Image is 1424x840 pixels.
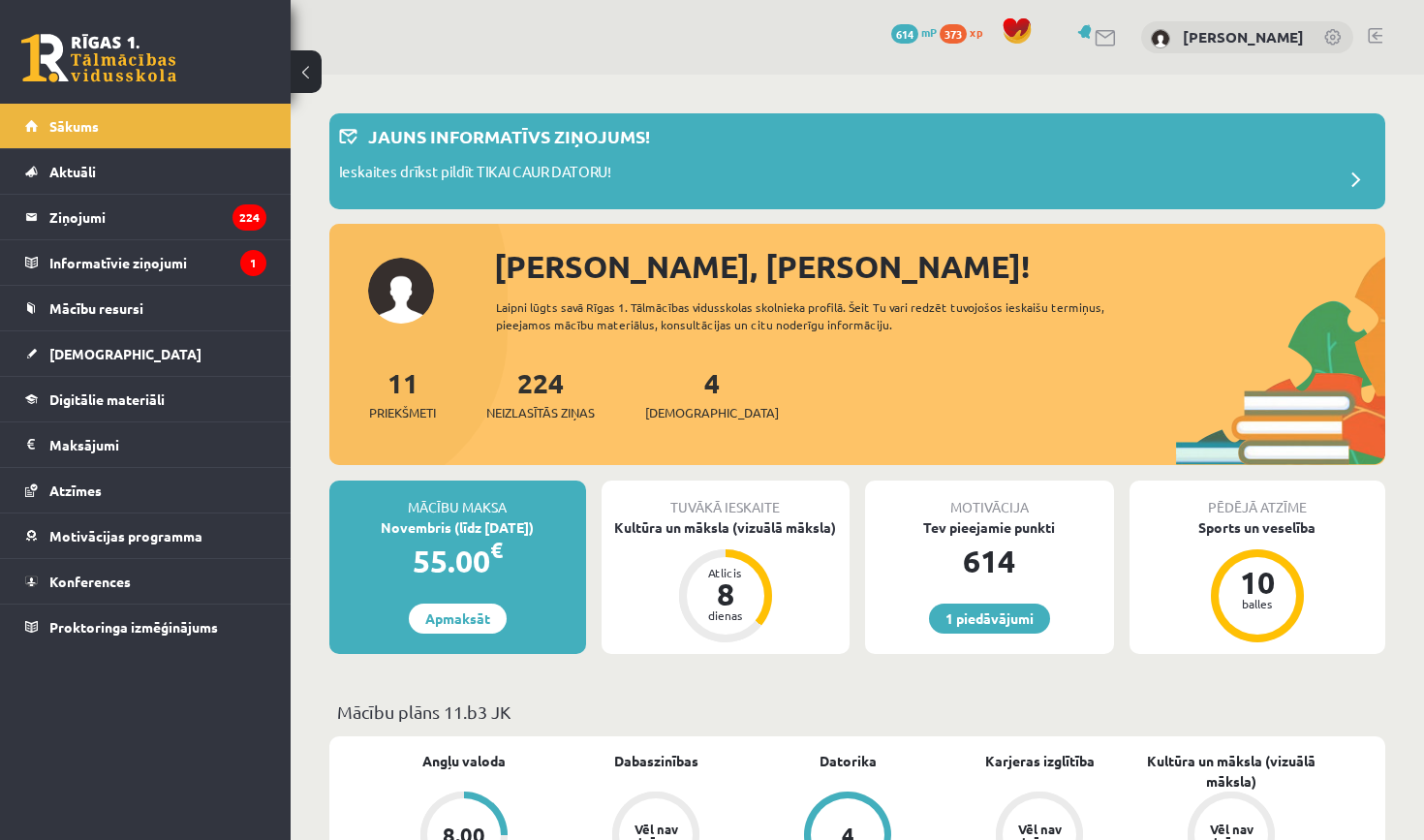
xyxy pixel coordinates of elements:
a: Datorika [820,751,877,771]
div: 55.00 [329,538,586,584]
div: 614 [865,538,1114,584]
span: € [490,536,503,564]
span: [DEMOGRAPHIC_DATA] [645,403,779,422]
div: Tev pieejamie punkti [865,517,1114,538]
a: Sports un veselība 10 balles [1130,517,1386,645]
a: Motivācijas programma [25,513,266,558]
a: Mācību resursi [25,286,266,330]
img: Paula Pitkeviča [1151,29,1170,48]
a: [DEMOGRAPHIC_DATA] [25,331,266,376]
div: Laipni lūgts savā Rīgas 1. Tālmācības vidusskolas skolnieka profilā. Šeit Tu vari redzēt tuvojošo... [496,298,1130,333]
a: Sākums [25,104,266,148]
div: [PERSON_NAME], [PERSON_NAME]! [494,243,1385,290]
legend: Informatīvie ziņojumi [49,240,266,285]
legend: Maksājumi [49,422,266,467]
span: 614 [891,24,918,44]
a: Informatīvie ziņojumi1 [25,240,266,285]
span: [DEMOGRAPHIC_DATA] [49,345,201,362]
div: Atlicis [697,567,755,578]
a: Atzīmes [25,468,266,513]
span: Mācību resursi [49,299,143,317]
span: 373 [940,24,967,44]
a: Konferences [25,559,266,604]
span: Priekšmeti [369,403,436,422]
a: Kultūra un māksla (vizuālā māksla) Atlicis 8 dienas [602,517,851,645]
div: Kultūra un māksla (vizuālā māksla) [602,517,851,538]
a: Apmaksāt [409,604,507,634]
a: 1 piedāvājumi [929,604,1050,634]
p: Ieskaites drīkst pildīt TIKAI CAUR DATORU! [339,161,611,188]
span: Proktoringa izmēģinājums [49,618,218,636]
div: Motivācija [865,481,1114,517]
a: Karjeras izglītība [985,751,1095,771]
a: Ziņojumi224 [25,195,266,239]
a: Proktoringa izmēģinājums [25,605,266,649]
a: Angļu valoda [422,751,506,771]
div: 10 [1228,567,1286,598]
a: Dabaszinības [614,751,698,771]
a: Jauns informatīvs ziņojums! Ieskaites drīkst pildīt TIKAI CAUR DATORU! [339,123,1376,200]
a: 224Neizlasītās ziņas [486,365,595,422]
span: Digitālie materiāli [49,390,165,408]
i: 1 [240,250,266,276]
span: Sākums [49,117,99,135]
a: Maksājumi [25,422,266,467]
a: Digitālie materiāli [25,377,266,421]
a: Aktuāli [25,149,266,194]
div: Sports un veselība [1130,517,1386,538]
span: Atzīmes [49,482,102,499]
div: 8 [697,578,755,609]
i: 224 [232,204,266,231]
legend: Ziņojumi [49,195,266,239]
span: mP [921,24,937,40]
span: Neizlasītās ziņas [486,403,595,422]
a: 614 mP [891,24,937,40]
span: Aktuāli [49,163,96,180]
a: 4[DEMOGRAPHIC_DATA] [645,365,779,422]
a: 373 xp [940,24,992,40]
p: Jauns informatīvs ziņojums! [368,123,650,149]
a: Rīgas 1. Tālmācības vidusskola [21,34,176,82]
div: Novembris (līdz [DATE]) [329,517,586,538]
div: dienas [697,609,755,621]
p: Mācību plāns 11.b3 JK [337,699,1378,725]
div: Pēdējā atzīme [1130,481,1386,517]
div: Mācību maksa [329,481,586,517]
div: balles [1228,598,1286,609]
a: [PERSON_NAME] [1183,27,1304,47]
a: Kultūra un māksla (vizuālā māksla) [1135,751,1327,792]
span: xp [970,24,982,40]
span: Konferences [49,573,131,590]
a: 11Priekšmeti [369,365,436,422]
span: Motivācijas programma [49,527,202,544]
div: Tuvākā ieskaite [602,481,851,517]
